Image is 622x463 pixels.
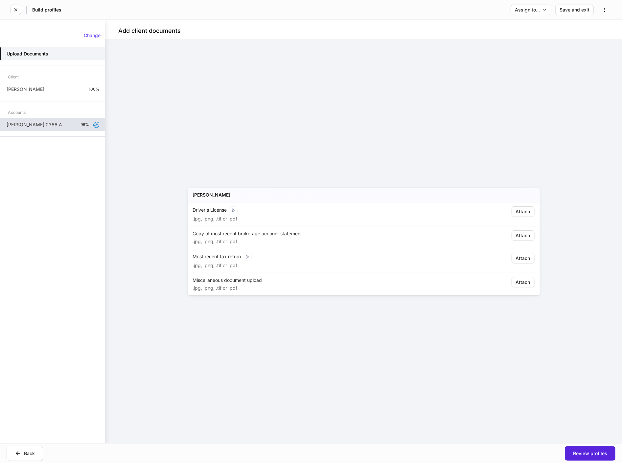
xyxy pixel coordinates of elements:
h5: [PERSON_NAME] [193,192,231,198]
p: [PERSON_NAME] [7,86,44,93]
button: Attach [512,230,535,241]
div: Change [84,33,101,38]
div: Attach [516,256,530,261]
button: Change [80,30,105,41]
div: Review profiles [573,451,607,456]
button: Save and exit [555,5,594,15]
button: Review profiles [565,446,615,461]
div: Attach [516,233,530,238]
p: 100% [89,87,100,92]
h4: Add client documents [118,27,181,35]
div: Save and exit [560,8,589,12]
p: 96% [81,122,89,127]
button: Back [7,446,43,461]
div: Assign to... [515,8,547,12]
p: .jpg, .png, .tif or .pdf [193,285,238,291]
div: Attach [516,280,530,284]
button: Attach [512,253,535,263]
div: Miscellaneous document upload [193,277,449,284]
h5: Build profiles [32,7,61,13]
button: Attach [512,277,535,287]
div: Accounts [8,107,26,118]
p: [PERSON_NAME] 0366 A [7,121,62,128]
div: Attach [516,209,530,214]
div: Copy of most recent brokerage account statement [193,230,449,237]
button: Assign to... [511,5,551,15]
p: .jpg, .png, .tif or .pdf [193,262,238,269]
p: .jpg, .png, .tif or .pdf [193,238,238,245]
p: .jpg, .png, .tif or .pdf [193,216,238,222]
div: Driver's License [193,206,449,214]
div: Most recent tax return [193,253,449,261]
button: Attach [512,206,535,217]
h5: Upload Documents [7,51,48,57]
div: Client [8,71,19,83]
div: Back [15,450,35,457]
